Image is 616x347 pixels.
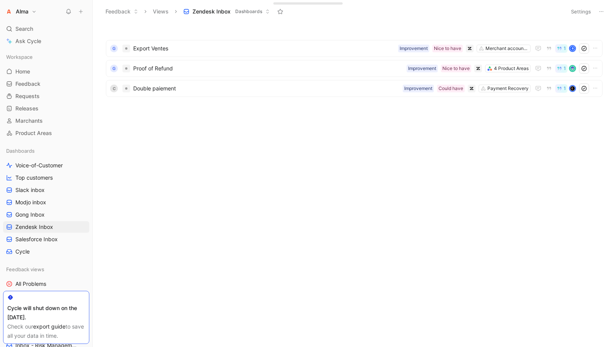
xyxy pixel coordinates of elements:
[555,84,567,93] button: 1
[3,197,89,208] a: Modjo inbox
[564,46,566,51] span: 1
[149,6,172,17] button: Views
[3,66,89,77] a: Home
[110,45,118,52] div: G
[6,147,35,155] span: Dashboards
[570,46,575,51] div: r
[15,280,46,288] span: All Problems
[434,45,461,52] div: Nice to have
[3,234,89,245] a: Salesforce Inbox
[3,23,89,35] div: Search
[3,78,89,90] a: Feedback
[15,199,46,206] span: Modjo inbox
[487,85,529,92] div: Payment Recovery
[180,6,273,17] button: Zendesk InboxDashboards
[106,60,603,77] a: GProof of Refund4 Product AreasNice to haveImprovement1avatar
[15,37,41,46] span: Ask Cycle
[33,323,65,330] a: export guide
[442,65,470,72] div: Nice to have
[555,44,567,53] button: 1
[3,278,89,290] a: All Problems
[408,65,436,72] div: Improvement
[404,85,432,92] div: Improvement
[6,265,44,273] span: Feedback views
[7,304,85,322] div: Cycle will shut down on the [DATE].
[15,129,52,137] span: Product Areas
[133,64,403,73] span: Proof of Refund
[15,248,30,255] span: Cycle
[15,117,43,125] span: Marchants
[570,66,575,71] img: avatar
[16,8,28,15] h1: Alma
[106,80,603,97] a: cDouble paiementPayment RecoveryCould haveImprovement1avatar
[15,92,40,100] span: Requests
[235,8,262,15] span: Dashboards
[102,6,142,17] button: Feedback
[106,40,603,57] a: GExport VentesMerchant accountingNice to haveImprovement1r
[15,105,38,112] span: Releases
[3,160,89,171] a: Voice-of-Customer
[3,6,38,17] button: AlmaAlma
[3,103,89,114] a: Releases
[564,86,566,91] span: 1
[15,174,53,182] span: Top customers
[133,44,395,53] span: Export Ventes
[15,80,40,88] span: Feedback
[15,24,33,33] span: Search
[564,66,566,71] span: 1
[555,64,567,73] button: 1
[3,145,89,157] div: Dashboards
[3,35,89,47] a: Ask Cycle
[15,162,63,169] span: Voice-of-Customer
[6,53,33,61] span: Workspace
[3,246,89,257] a: Cycle
[5,8,13,15] img: Alma
[439,85,463,92] div: Could have
[110,65,118,72] div: G
[3,115,89,127] a: Marchants
[3,172,89,184] a: Top customers
[3,184,89,196] a: Slack inbox
[400,45,428,52] div: Improvement
[15,211,45,219] span: Gong Inbox
[3,209,89,220] a: Gong Inbox
[192,8,231,15] span: Zendesk Inbox
[3,221,89,233] a: Zendesk Inbox
[3,127,89,139] a: Product Areas
[485,45,529,52] div: Merchant accounting
[15,186,45,194] span: Slack inbox
[494,65,529,72] div: 4 Product Areas
[570,86,575,91] img: avatar
[133,84,400,93] span: Double paiement
[3,145,89,257] div: DashboardsVoice-of-CustomerTop customersSlack inboxModjo inboxGong InboxZendesk InboxSalesforce I...
[3,90,89,102] a: Requests
[15,235,58,243] span: Salesforce Inbox
[15,68,30,75] span: Home
[3,51,89,63] div: Workspace
[567,6,594,17] button: Settings
[110,85,118,92] div: c
[15,223,53,231] span: Zendesk Inbox
[7,322,85,340] div: Check our to save all your data in time.
[3,264,89,275] div: Feedback views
